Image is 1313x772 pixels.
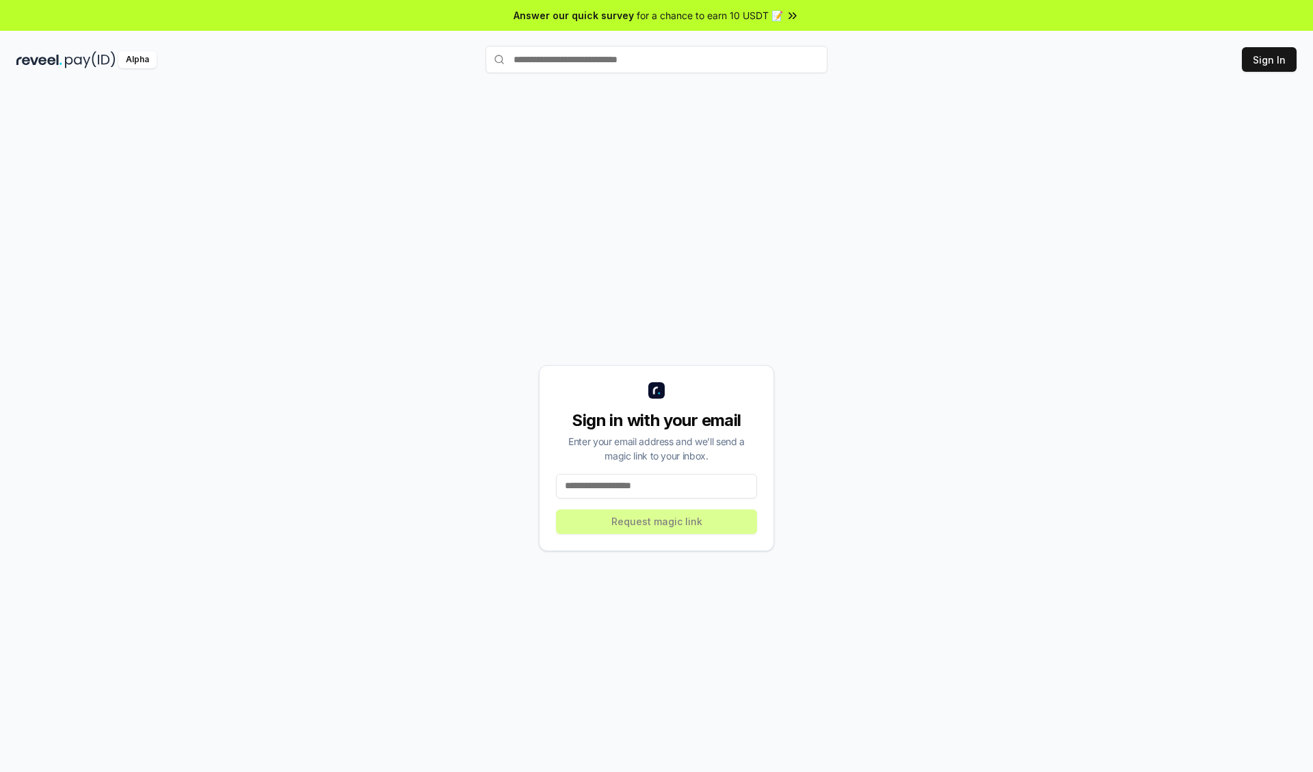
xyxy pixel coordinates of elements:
span: for a chance to earn 10 USDT 📝 [637,8,783,23]
img: logo_small [648,382,665,399]
span: Answer our quick survey [514,8,634,23]
img: reveel_dark [16,51,62,68]
div: Enter your email address and we’ll send a magic link to your inbox. [556,434,757,463]
div: Sign in with your email [556,410,757,431]
div: Alpha [118,51,157,68]
img: pay_id [65,51,116,68]
button: Sign In [1242,47,1297,72]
